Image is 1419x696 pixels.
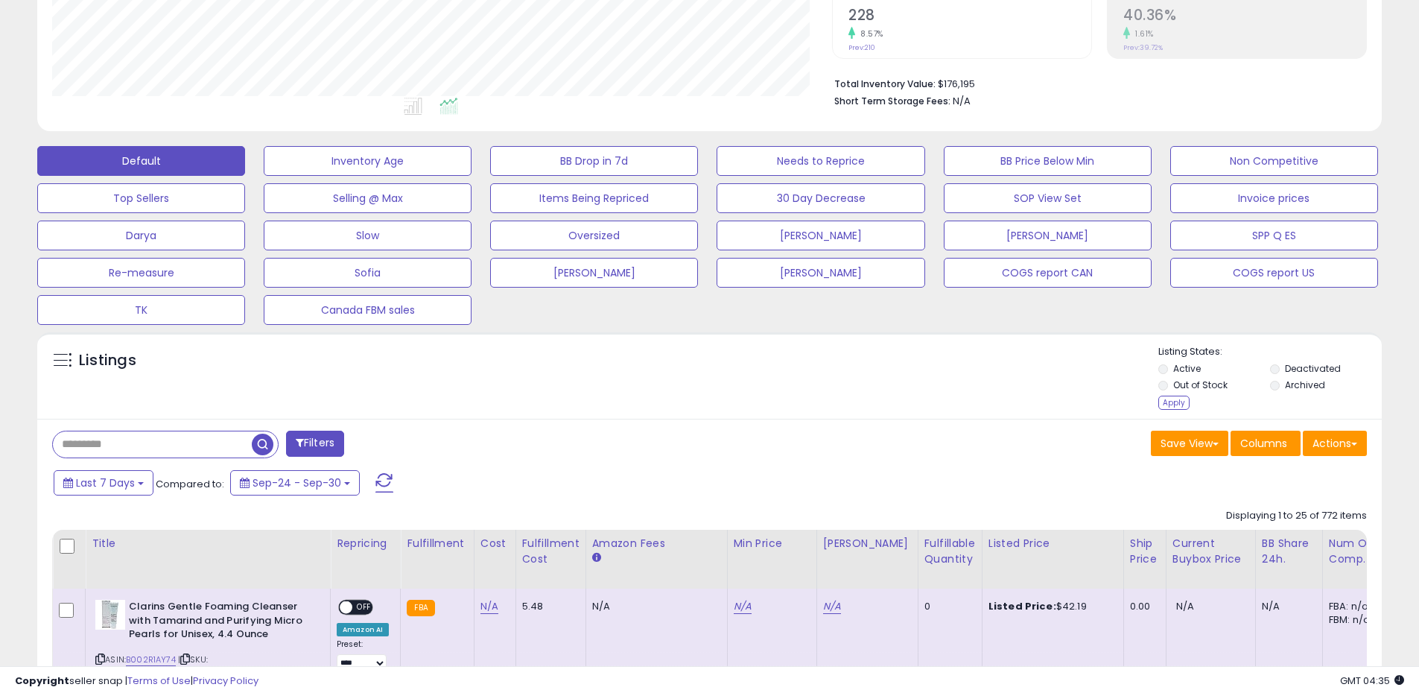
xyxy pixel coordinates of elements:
a: N/A [480,599,498,614]
strong: Copyright [15,674,69,688]
div: Displaying 1 to 25 of 772 items [1226,509,1367,523]
button: [PERSON_NAME] [490,258,698,288]
label: Active [1173,362,1201,375]
div: Current Buybox Price [1172,536,1249,567]
div: Amazon Fees [592,536,721,551]
h2: 228 [848,7,1091,27]
button: Actions [1303,431,1367,456]
b: Listed Price: [988,599,1056,613]
button: SOP View Set [944,183,1152,213]
button: 30 Day Decrease [717,183,924,213]
div: Min Price [734,536,810,551]
b: Total Inventory Value: [834,77,936,90]
h5: Listings [79,350,136,371]
div: seller snap | | [15,674,258,689]
button: Oversized [490,221,698,250]
small: Amazon Fees. [592,551,601,565]
div: FBA: n/a [1329,600,1378,613]
button: Sep-24 - Sep-30 [230,470,360,496]
button: Selling @ Max [264,183,472,213]
span: Columns [1240,436,1287,451]
small: Prev: 210 [848,43,875,52]
div: Ship Price [1130,536,1160,567]
div: Fulfillment [407,536,467,551]
small: 1.61% [1130,28,1154,39]
div: Title [92,536,324,551]
label: Archived [1285,379,1325,391]
span: OFF [352,601,376,614]
div: Preset: [337,639,389,673]
button: [PERSON_NAME] [717,258,924,288]
div: Repricing [337,536,394,551]
span: 2025-10-8 04:35 GMT [1340,674,1404,688]
button: Canada FBM sales [264,295,472,325]
li: $176,195 [834,74,1356,92]
button: Top Sellers [37,183,245,213]
span: N/A [1176,599,1194,613]
button: [PERSON_NAME] [717,221,924,250]
div: [PERSON_NAME] [823,536,912,551]
p: Listing States: [1158,345,1382,359]
div: Cost [480,536,509,551]
span: Last 7 Days [76,475,135,490]
small: FBA [407,600,434,616]
button: Last 7 Days [54,470,153,496]
button: Darya [37,221,245,250]
a: Privacy Policy [193,674,258,688]
button: Non Competitive [1170,146,1378,176]
div: 0.00 [1130,600,1155,613]
button: BB Price Below Min [944,146,1152,176]
div: Fulfillment Cost [522,536,580,567]
button: Slow [264,221,472,250]
div: BB Share 24h. [1262,536,1316,567]
div: Amazon AI [337,623,389,636]
button: COGS report US [1170,258,1378,288]
button: Inventory Age [264,146,472,176]
h2: 40.36% [1123,7,1366,27]
button: COGS report CAN [944,258,1152,288]
a: N/A [823,599,841,614]
div: Num of Comp. [1329,536,1383,567]
div: N/A [1262,600,1311,613]
button: SPP Q ES [1170,221,1378,250]
button: [PERSON_NAME] [944,221,1152,250]
button: TK [37,295,245,325]
span: N/A [953,94,971,108]
button: Needs to Reprice [717,146,924,176]
small: Prev: 39.72% [1123,43,1163,52]
span: Compared to: [156,477,224,491]
div: 5.48 [522,600,574,613]
div: N/A [592,600,716,613]
div: $42.19 [988,600,1112,613]
label: Out of Stock [1173,379,1228,391]
button: Invoice prices [1170,183,1378,213]
a: N/A [734,599,752,614]
button: Filters [286,431,344,457]
img: 41Zy07wdl4L._SL40_.jpg [95,600,125,630]
b: Clarins Gentle Foaming Cleanser with Tamarind and Purifying Micro Pearls for Unisex, 4.4 Ounce [129,600,310,645]
label: Deactivated [1285,362,1341,375]
div: Fulfillable Quantity [924,536,976,567]
span: Sep-24 - Sep-30 [253,475,341,490]
button: Save View [1151,431,1228,456]
b: Short Term Storage Fees: [834,95,950,107]
button: Default [37,146,245,176]
div: ASIN: [95,600,319,694]
div: Apply [1158,396,1190,410]
button: BB Drop in 7d [490,146,698,176]
a: Terms of Use [127,674,191,688]
div: Listed Price [988,536,1117,551]
div: FBM: n/a [1329,613,1378,627]
div: 0 [924,600,971,613]
small: 8.57% [855,28,883,39]
button: Columns [1231,431,1301,456]
button: Items Being Repriced [490,183,698,213]
button: Sofia [264,258,472,288]
button: Re-measure [37,258,245,288]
